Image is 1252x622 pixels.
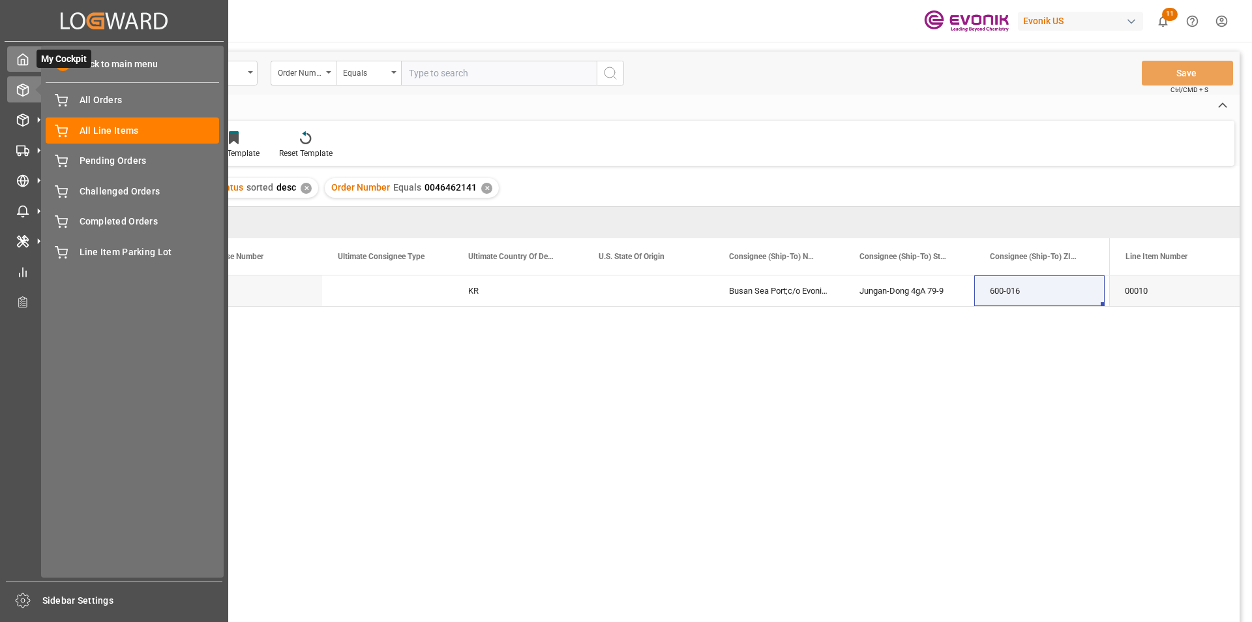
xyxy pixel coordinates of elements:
[401,61,597,86] input: Type to search
[844,275,974,306] div: Jungan-Dong 4gA 79-9
[271,61,336,86] button: open menu
[301,183,312,194] div: ✕
[80,154,220,168] span: Pending Orders
[80,185,220,198] span: Challenged Orders
[1162,8,1178,21] span: 11
[331,182,390,193] span: Order Number
[1105,275,1235,306] div: Busan
[7,46,221,72] a: My CockpitMy Cockpit
[859,252,947,261] span: Consignee (Ship-To) Street
[1142,61,1233,86] button: Save
[468,252,556,261] span: Ultimate Country Of Destination
[1125,252,1187,261] span: Line Item Number
[1170,85,1208,95] span: Ctrl/CMD + S
[1018,8,1148,33] button: Evonik US
[1109,275,1240,307] div: Press SPACE to select this row.
[42,594,223,608] span: Sidebar Settings
[46,209,219,234] a: Completed Orders
[80,124,220,138] span: All Line Items
[974,275,1105,306] div: 600-016
[481,183,492,194] div: ✕
[246,182,273,193] span: sorted
[46,148,219,174] a: Pending Orders
[343,64,387,79] div: Equals
[46,239,219,264] a: Line Item Parking Lot
[7,289,221,315] a: Transport Planner
[278,64,322,79] div: Order Number
[207,252,263,261] span: License Number
[46,87,219,113] a: All Orders
[393,182,421,193] span: Equals
[990,252,1077,261] span: Consignee (Ship-To) ZIP Code
[1148,7,1178,36] button: show 11 new notifications
[713,275,844,306] div: Busan Sea Port;c/o Evonik Korea Ltd.
[425,182,477,193] span: 0046462141
[338,252,425,261] span: Ultimate Consignee Type
[279,148,333,159] div: Reset Template
[599,252,664,261] span: U.S. State Of Origin
[37,50,91,68] span: My Cockpit
[80,93,220,107] span: All Orders
[336,61,401,86] button: open menu
[729,252,816,261] span: Consignee (Ship-To) Name
[46,178,219,204] a: Challenged Orders
[208,148,260,159] div: Save Template
[597,61,624,86] button: search button
[46,117,219,143] a: All Line Items
[1018,12,1143,31] div: Evonik US
[1178,7,1207,36] button: Help Center
[80,245,220,259] span: Line Item Parking Lot
[276,182,296,193] span: desc
[924,10,1009,33] img: Evonik-brand-mark-Deep-Purple-RGB.jpeg_1700498283.jpeg
[80,215,220,228] span: Completed Orders
[1109,275,1240,306] div: 00010
[70,57,158,71] span: Back to main menu
[453,275,583,306] div: KR
[7,258,221,284] a: My Reports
